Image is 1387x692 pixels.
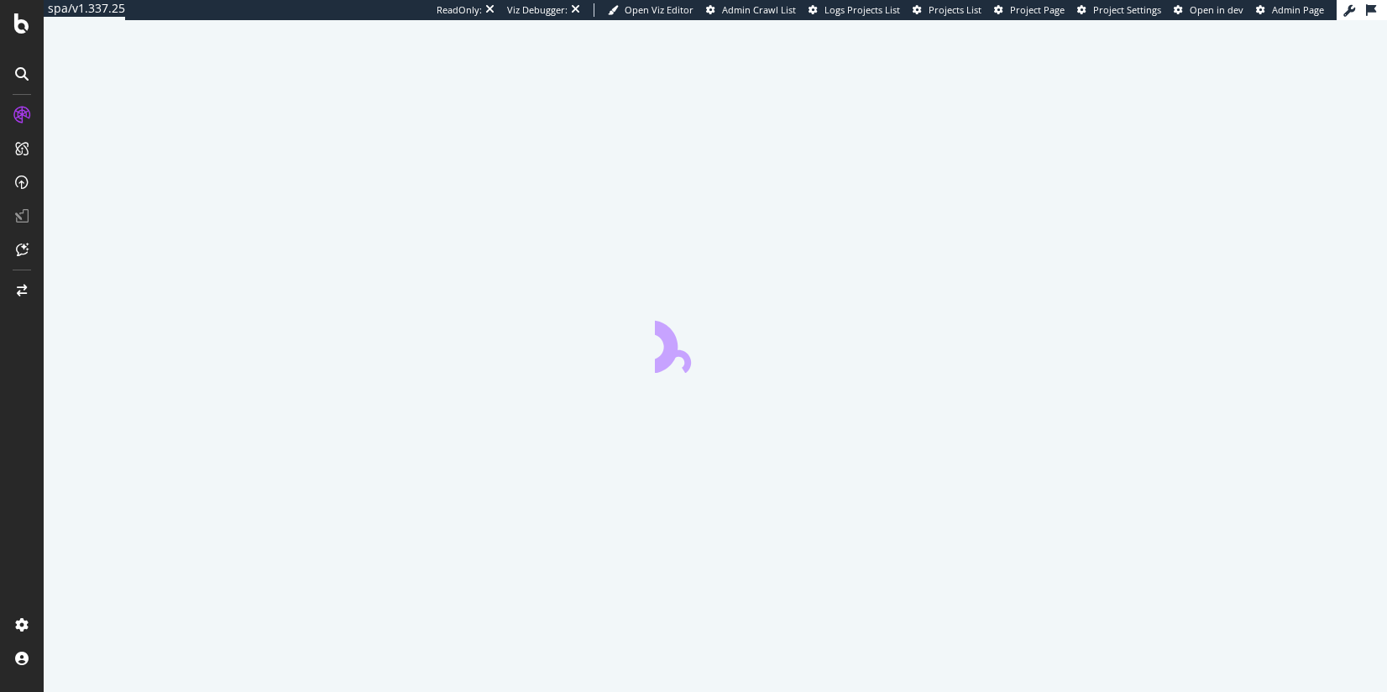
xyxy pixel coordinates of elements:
a: Project Settings [1077,3,1161,17]
span: Admin Page [1272,3,1324,16]
a: Logs Projects List [809,3,900,17]
a: Project Page [994,3,1065,17]
div: Viz Debugger: [507,3,568,17]
a: Admin Crawl List [706,3,796,17]
span: Logs Projects List [824,3,900,16]
a: Open in dev [1174,3,1243,17]
span: Project Page [1010,3,1065,16]
div: animation [655,312,776,373]
span: Projects List [929,3,981,16]
a: Open Viz Editor [608,3,693,17]
span: Project Settings [1093,3,1161,16]
div: ReadOnly: [437,3,482,17]
span: Open in dev [1190,3,1243,16]
span: Open Viz Editor [625,3,693,16]
a: Projects List [913,3,981,17]
span: Admin Crawl List [722,3,796,16]
a: Admin Page [1256,3,1324,17]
